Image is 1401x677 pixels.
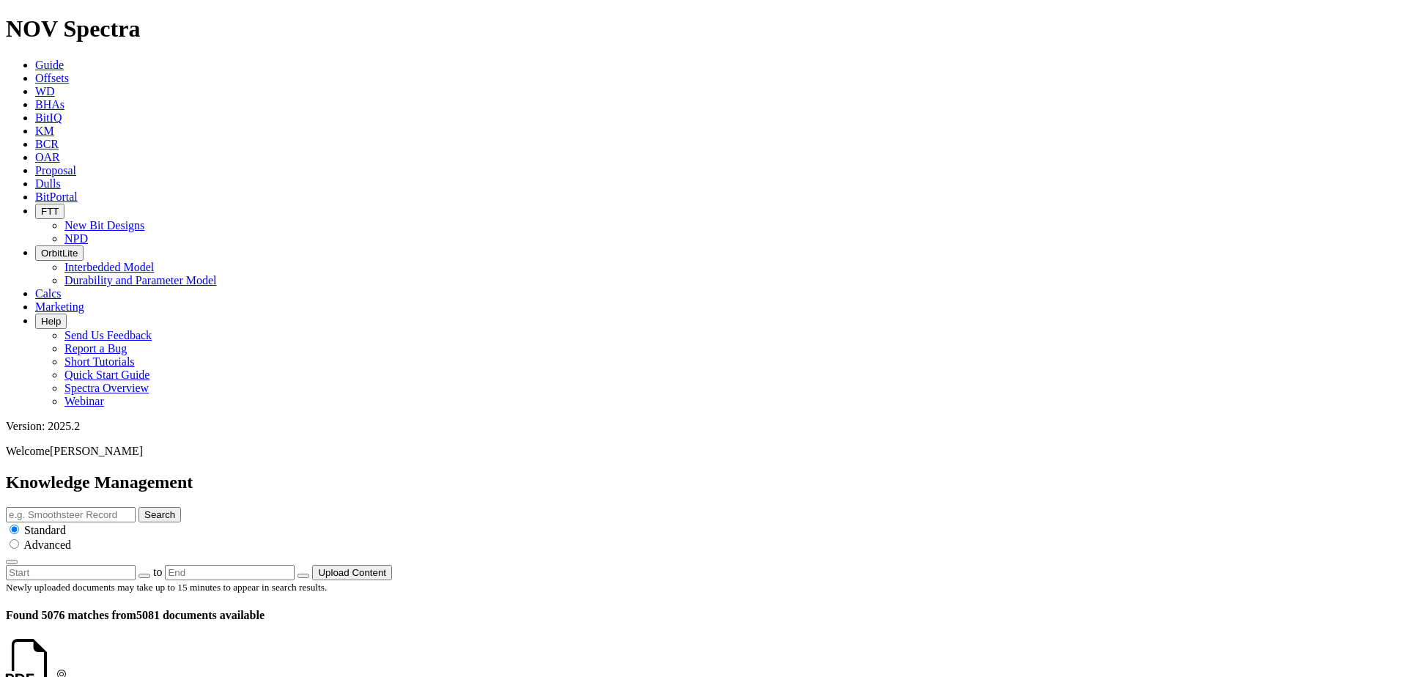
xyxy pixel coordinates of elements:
[35,151,60,163] a: OAR
[6,15,1395,42] h1: NOV Spectra
[35,125,54,137] a: KM
[35,190,78,203] a: BitPortal
[153,566,162,578] span: to
[35,72,69,84] a: Offsets
[41,248,78,259] span: OrbitLite
[35,138,59,150] a: BCR
[64,382,149,394] a: Spectra Overview
[64,261,154,273] a: Interbedded Model
[35,59,64,71] a: Guide
[41,206,59,217] span: FTT
[64,274,217,286] a: Durability and Parameter Model
[6,420,1395,433] div: Version: 2025.2
[6,473,1395,492] h2: Knowledge Management
[35,111,62,124] a: BitIQ
[6,445,1395,458] p: Welcome
[6,609,1395,622] h4: 5081 documents available
[6,609,136,621] span: Found 5076 matches from
[64,219,144,232] a: New Bit Designs
[35,177,61,190] a: Dulls
[64,355,135,368] a: Short Tutorials
[6,565,136,580] input: Start
[312,565,392,580] button: Upload Content
[64,369,149,381] a: Quick Start Guide
[41,316,61,327] span: Help
[64,232,88,245] a: NPD
[165,565,295,580] input: End
[35,164,76,177] a: Proposal
[64,342,127,355] a: Report a Bug
[64,329,152,341] a: Send Us Feedback
[24,524,66,536] span: Standard
[64,395,104,407] a: Webinar
[50,445,143,457] span: [PERSON_NAME]
[35,204,64,219] button: FTT
[6,507,136,522] input: e.g. Smoothsteer Record
[35,287,62,300] a: Calcs
[23,539,71,551] span: Advanced
[6,582,327,593] small: Newly uploaded documents may take up to 15 minutes to appear in search results.
[35,314,67,329] button: Help
[35,85,55,97] a: WD
[35,245,84,261] button: OrbitLite
[138,507,181,522] button: Search
[35,300,84,313] a: Marketing
[35,98,64,111] a: BHAs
